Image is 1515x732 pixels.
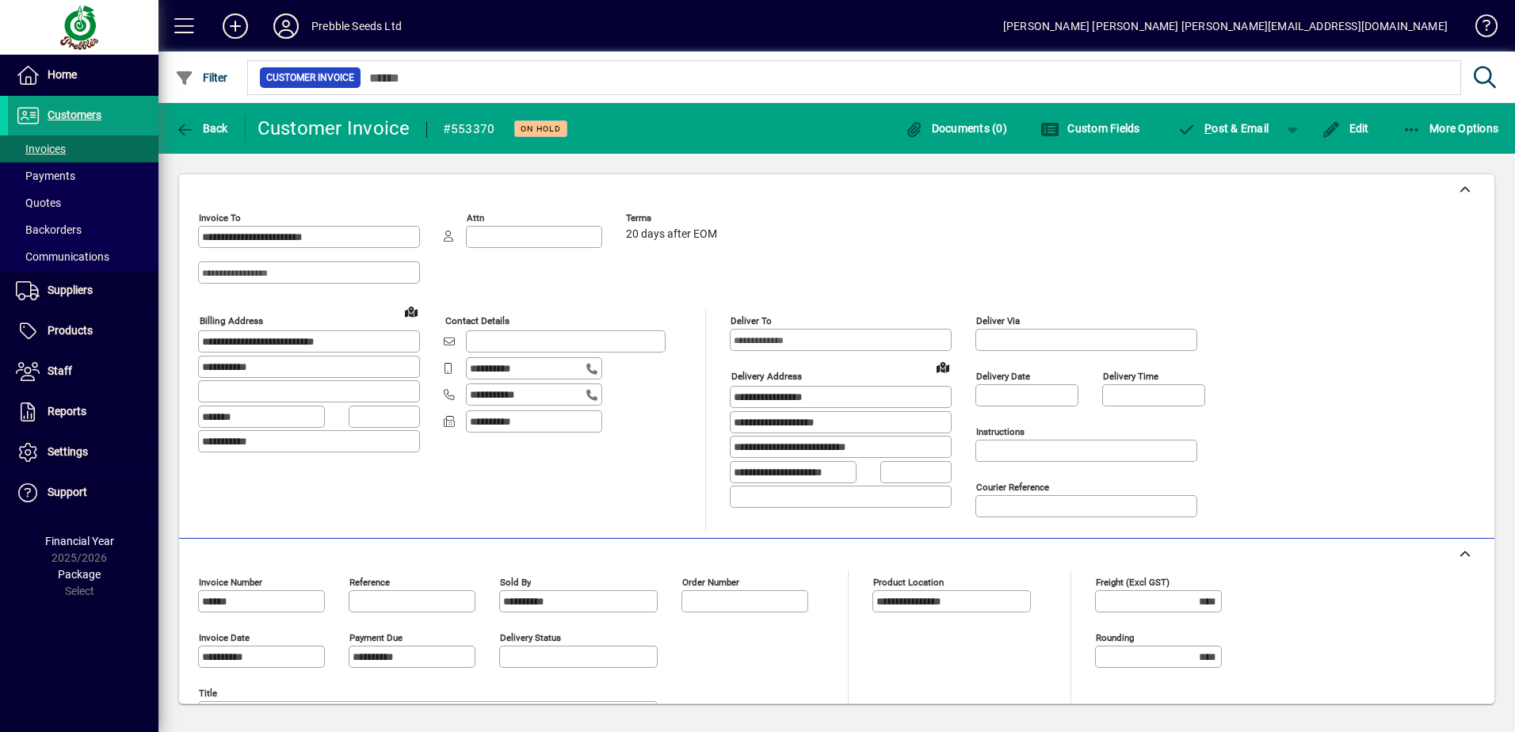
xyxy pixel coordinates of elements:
[48,405,86,417] span: Reports
[199,212,241,223] mat-label: Invoice To
[8,162,158,189] a: Payments
[8,392,158,432] a: Reports
[976,371,1030,382] mat-label: Delivery date
[500,577,531,588] mat-label: Sold by
[16,143,66,155] span: Invoices
[199,688,217,699] mat-label: Title
[1463,3,1495,55] a: Knowledge Base
[48,486,87,498] span: Support
[521,124,561,134] span: On hold
[1040,122,1140,135] span: Custom Fields
[1177,122,1269,135] span: ost & Email
[904,122,1007,135] span: Documents (0)
[158,114,246,143] app-page-header-button: Back
[8,433,158,472] a: Settings
[976,482,1049,493] mat-label: Courier Reference
[210,12,261,40] button: Add
[8,311,158,351] a: Products
[443,116,495,142] div: #553370
[500,632,561,643] mat-label: Delivery status
[1036,114,1144,143] button: Custom Fields
[8,216,158,243] a: Backorders
[626,213,721,223] span: Terms
[1318,114,1373,143] button: Edit
[48,68,77,81] span: Home
[266,70,354,86] span: Customer Invoice
[48,324,93,337] span: Products
[682,577,739,588] mat-label: Order number
[1096,577,1170,588] mat-label: Freight (excl GST)
[45,535,114,547] span: Financial Year
[976,315,1020,326] mat-label: Deliver via
[873,577,944,588] mat-label: Product location
[16,250,109,263] span: Communications
[1170,114,1277,143] button: Post & Email
[16,170,75,182] span: Payments
[1204,122,1212,135] span: P
[48,109,101,121] span: Customers
[48,445,88,458] span: Settings
[8,55,158,95] a: Home
[1402,122,1499,135] span: More Options
[930,354,956,379] a: View on map
[16,223,82,236] span: Backorders
[8,352,158,391] a: Staff
[1399,114,1503,143] button: More Options
[399,299,424,324] a: View on map
[731,315,772,326] mat-label: Deliver To
[48,364,72,377] span: Staff
[976,426,1025,437] mat-label: Instructions
[16,196,61,209] span: Quotes
[349,577,390,588] mat-label: Reference
[349,632,403,643] mat-label: Payment due
[1096,632,1134,643] mat-label: Rounding
[8,189,158,216] a: Quotes
[1003,13,1448,39] div: [PERSON_NAME] [PERSON_NAME] [PERSON_NAME][EMAIL_ADDRESS][DOMAIN_NAME]
[175,122,228,135] span: Back
[58,568,101,581] span: Package
[626,228,717,241] span: 20 days after EOM
[48,284,93,296] span: Suppliers
[8,135,158,162] a: Invoices
[311,13,402,39] div: Prebble Seeds Ltd
[1103,371,1158,382] mat-label: Delivery time
[1322,122,1369,135] span: Edit
[467,212,484,223] mat-label: Attn
[8,243,158,270] a: Communications
[261,12,311,40] button: Profile
[171,114,232,143] button: Back
[199,577,262,588] mat-label: Invoice number
[199,632,250,643] mat-label: Invoice date
[258,116,410,141] div: Customer Invoice
[175,71,228,84] span: Filter
[900,114,1011,143] button: Documents (0)
[8,271,158,311] a: Suppliers
[171,63,232,92] button: Filter
[8,473,158,513] a: Support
